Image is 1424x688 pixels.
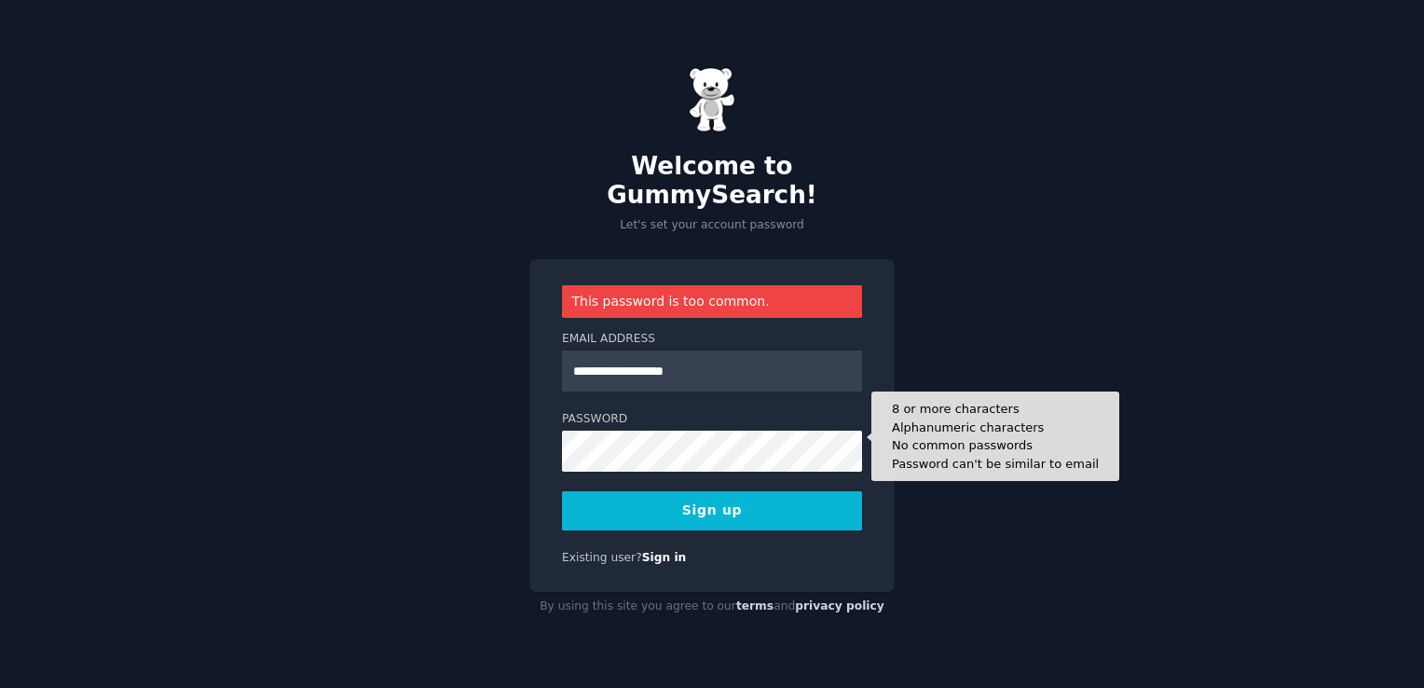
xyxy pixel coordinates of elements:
[562,331,862,348] label: Email Address
[736,599,774,612] a: terms
[529,592,895,622] div: By using this site you agree to our and
[689,67,735,132] img: Gummy Bear
[562,411,862,428] label: Password
[562,285,862,318] div: This password is too common.
[642,551,687,564] a: Sign in
[562,551,642,564] span: Existing user?
[529,217,895,234] p: Let's set your account password
[529,152,895,211] h2: Welcome to GummySearch!
[562,491,862,530] button: Sign up
[795,599,884,612] a: privacy policy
